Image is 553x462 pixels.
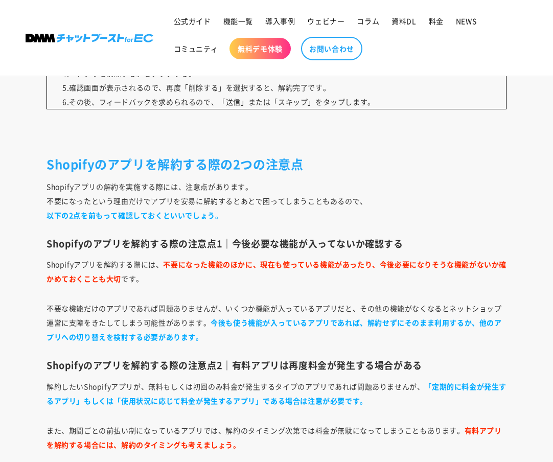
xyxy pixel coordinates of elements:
[301,10,351,32] a: ウェビナー
[174,16,211,26] span: 公式ガイド
[423,10,450,32] a: 料金
[47,238,506,249] h3: 必要な機能が入ってないか確認する
[307,16,344,26] span: ウェビナー
[47,179,506,222] p: Shopifyアプリの解約を実施する際には、注意点があります。 不要になったという理由だけでアプリを安易に解約するとあとで困ってしまうこともあるので、
[429,16,444,26] span: 料金
[47,359,506,371] h3: 有料アプリは再度料金が発生する場合がある
[47,237,251,250] span: Shopifyのアプリを解約する際の注意点1｜今後
[301,37,362,60] a: お問い合わせ
[217,10,259,32] a: 機能一覧
[168,10,217,32] a: 公式ガイド
[47,257,506,286] p: Shopifyアプリを解約する際には、 です。
[265,16,295,26] span: 導入事例
[26,34,153,42] img: 株式会社DMM Boost
[47,358,232,372] span: Shopifyのアプリを解約する際の注意点2｜
[47,156,506,172] h2: Shopifyのアプリを解約する際の2つの注意点
[357,16,379,26] span: コラム
[456,16,476,26] span: NEWS
[223,16,253,26] span: 機能一覧
[238,44,283,53] span: 無料デモ体験
[47,259,506,284] strong: 不要になった機能のほかに、現在も使っている機能があったり、今後必要になりそうな機能がないか確かめておくことも大切
[47,423,506,452] p: また、期間ごとの前払い制になっているアプリでは、解約のタイミング次第では料金が無駄になってしまうこともあります。
[47,379,506,408] p: 解約したいShopifyアプリが、無料もしくは初回のみ料金が発生するタイプのアプリであれば問題ありませんが、
[309,44,354,53] span: お問い合わせ
[47,425,502,450] strong: 有料アプリを解約する場合には、解約のタイミングも考えましょう。
[174,44,219,53] span: コミュニティ
[47,381,506,406] strong: 「定期的に料金が発生するアプリ」もしくは「使用状況に応じて料金が発生するアプリ」である場合は注意が必要です。
[385,10,422,32] a: 資料DL
[47,317,502,342] strong: 今後も使う機能が入っているアプリであれば、解約せずにそのまま利用するか、他のアプリへの切り替えを検討する必要があります。
[229,38,291,59] a: 無料デモ体験
[47,301,506,344] p: 不要な機能だけのアプリであれば問題ありませんが、いくつか機能が入っているアプリだと、その他の機能がなくなるとネットショップ運営に支障をきたしてしまう可能性があります。
[259,10,301,32] a: 導入事例
[168,38,225,59] a: コミュニティ
[450,10,482,32] a: NEWS
[351,10,385,32] a: コラム
[47,210,222,220] strong: 以下の2点を前もって確認しておくといいでしょう。
[391,16,416,26] span: 資料DL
